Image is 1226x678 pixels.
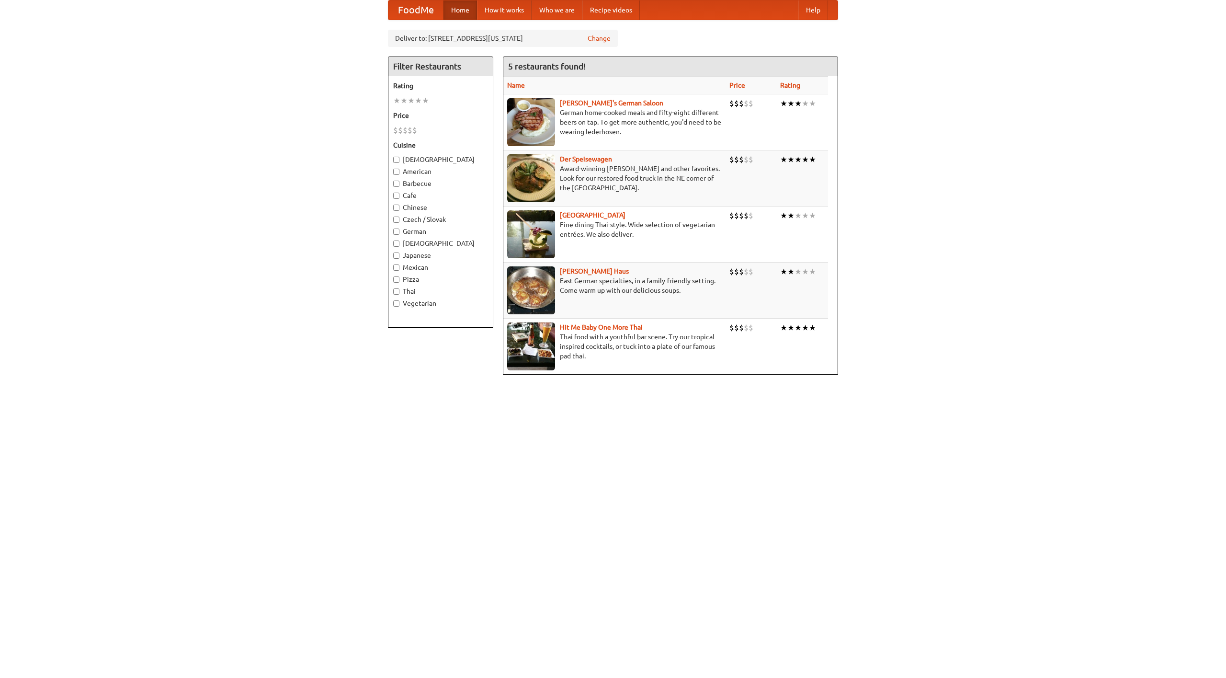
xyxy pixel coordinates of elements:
li: ★ [802,266,809,277]
input: American [393,169,399,175]
label: [DEMOGRAPHIC_DATA] [393,239,488,248]
a: Change [588,34,611,43]
input: [DEMOGRAPHIC_DATA] [393,157,399,163]
li: ★ [809,266,816,277]
h5: Cuisine [393,140,488,150]
li: ★ [400,95,408,106]
li: $ [729,210,734,221]
li: $ [729,98,734,109]
label: Vegetarian [393,299,488,308]
li: ★ [802,210,809,221]
li: ★ [408,95,415,106]
li: $ [408,125,412,136]
li: ★ [787,322,795,333]
h5: Rating [393,81,488,91]
li: ★ [393,95,400,106]
li: ★ [802,154,809,165]
img: esthers.jpg [507,98,555,146]
a: Price [729,81,745,89]
label: [DEMOGRAPHIC_DATA] [393,155,488,164]
input: Chinese [393,205,399,211]
li: ★ [780,98,787,109]
li: $ [744,266,749,277]
li: $ [739,210,744,221]
li: $ [749,98,753,109]
li: $ [744,154,749,165]
li: ★ [795,322,802,333]
li: $ [729,322,734,333]
li: ★ [795,266,802,277]
input: Mexican [393,264,399,271]
img: babythai.jpg [507,322,555,370]
li: $ [749,266,753,277]
a: Hit Me Baby One More Thai [560,323,643,331]
p: Thai food with a youthful bar scene. Try our tropical inspired cocktails, or tuck into a plate of... [507,332,722,361]
li: $ [734,266,739,277]
label: Thai [393,287,488,296]
a: Rating [780,81,800,89]
label: American [393,167,488,176]
li: $ [734,322,739,333]
li: $ [749,322,753,333]
img: kohlhaus.jpg [507,266,555,314]
input: Czech / Slovak [393,217,399,223]
li: $ [744,322,749,333]
li: ★ [780,154,787,165]
li: ★ [787,210,795,221]
li: $ [734,154,739,165]
input: Japanese [393,253,399,259]
li: ★ [422,95,429,106]
li: $ [729,266,734,277]
img: satay.jpg [507,210,555,258]
li: $ [412,125,417,136]
li: ★ [809,322,816,333]
a: [PERSON_NAME] Haus [560,267,629,275]
p: Fine dining Thai-style. Wide selection of vegetarian entrées. We also deliver. [507,220,722,239]
label: German [393,227,488,236]
label: Czech / Slovak [393,215,488,224]
li: ★ [787,98,795,109]
input: German [393,229,399,235]
a: Recipe videos [582,0,640,20]
label: Chinese [393,203,488,212]
label: Japanese [393,251,488,260]
input: Vegetarian [393,300,399,307]
a: FoodMe [388,0,443,20]
li: $ [744,210,749,221]
li: $ [734,98,739,109]
a: Der Speisewagen [560,155,612,163]
li: $ [739,266,744,277]
a: [GEOGRAPHIC_DATA] [560,211,625,219]
a: Name [507,81,525,89]
h5: Price [393,111,488,120]
li: ★ [809,98,816,109]
label: Barbecue [393,179,488,188]
li: ★ [802,98,809,109]
p: East German specialties, in a family-friendly setting. Come warm up with our delicious soups. [507,276,722,295]
li: $ [739,322,744,333]
input: [DEMOGRAPHIC_DATA] [393,241,399,247]
h4: Filter Restaurants [388,57,493,76]
li: ★ [780,322,787,333]
li: $ [739,154,744,165]
li: ★ [795,98,802,109]
li: $ [739,98,744,109]
li: ★ [415,95,422,106]
li: $ [403,125,408,136]
li: ★ [787,266,795,277]
input: Pizza [393,276,399,283]
li: ★ [780,210,787,221]
li: $ [729,154,734,165]
li: $ [398,125,403,136]
li: ★ [809,210,816,221]
li: $ [734,210,739,221]
img: speisewagen.jpg [507,154,555,202]
input: Cafe [393,193,399,199]
a: How it works [477,0,532,20]
li: ★ [795,210,802,221]
label: Mexican [393,263,488,272]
